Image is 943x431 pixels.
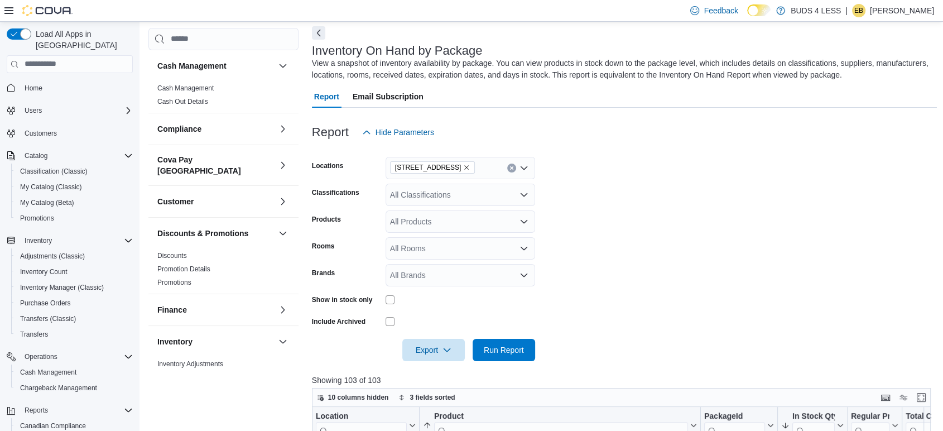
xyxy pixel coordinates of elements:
[276,122,290,136] button: Compliance
[20,167,88,176] span: Classification (Classic)
[16,328,52,341] a: Transfers
[20,234,133,247] span: Inventory
[473,339,535,361] button: Run Report
[20,267,68,276] span: Inventory Count
[276,335,290,348] button: Inventory
[16,366,133,379] span: Cash Management
[312,161,344,170] label: Locations
[353,85,424,108] span: Email Subscription
[11,195,137,210] button: My Catalog (Beta)
[854,4,863,17] span: EB
[157,97,208,106] span: Cash Out Details
[157,98,208,106] a: Cash Out Details
[157,336,274,347] button: Inventory
[11,164,137,179] button: Classification (Classic)
[157,60,227,71] h3: Cash Management
[20,149,52,162] button: Catalog
[20,126,133,140] span: Customers
[11,280,137,295] button: Inventory Manager (Classic)
[312,26,325,40] button: Next
[148,249,299,294] div: Discounts & Promotions
[20,350,62,363] button: Operations
[157,228,274,239] button: Discounts & Promotions
[747,16,748,17] span: Dark Mode
[402,339,465,361] button: Export
[20,404,52,417] button: Reports
[157,304,187,315] h3: Finance
[20,104,46,117] button: Users
[410,393,455,402] span: 3 fields sorted
[25,151,47,160] span: Catalog
[312,215,341,224] label: Products
[16,312,133,325] span: Transfers (Classic)
[157,265,210,273] a: Promotion Details
[791,4,841,17] p: BUDS 4 LESS
[312,188,359,197] label: Classifications
[16,165,92,178] a: Classification (Classic)
[312,295,373,304] label: Show in stock only
[519,271,528,280] button: Open list of options
[16,180,86,194] a: My Catalog (Classic)
[157,278,191,287] span: Promotions
[20,198,74,207] span: My Catalog (Beta)
[2,125,137,141] button: Customers
[11,264,137,280] button: Inventory Count
[20,127,61,140] a: Customers
[16,250,89,263] a: Adjustments (Classic)
[16,180,133,194] span: My Catalog (Classic)
[16,296,133,310] span: Purchase Orders
[16,265,72,279] a: Inventory Count
[25,129,57,138] span: Customers
[11,179,137,195] button: My Catalog (Classic)
[16,265,133,279] span: Inventory Count
[157,336,193,347] h3: Inventory
[276,227,290,240] button: Discounts & Promotions
[20,234,56,247] button: Inventory
[20,422,86,430] span: Canadian Compliance
[157,360,223,368] a: Inventory Adjustments
[312,242,335,251] label: Rooms
[20,104,133,117] span: Users
[25,236,52,245] span: Inventory
[394,391,459,404] button: 3 fields sorted
[2,80,137,96] button: Home
[16,296,75,310] a: Purchase Orders
[2,349,137,365] button: Operations
[507,164,516,173] button: Clear input
[157,251,187,260] span: Discounts
[312,269,335,277] label: Brands
[16,312,80,325] a: Transfers (Classic)
[16,196,79,209] a: My Catalog (Beta)
[16,366,81,379] a: Cash Management
[409,339,458,361] span: Export
[20,214,54,223] span: Promotions
[16,281,133,294] span: Inventory Manager (Classic)
[16,196,133,209] span: My Catalog (Beta)
[276,159,290,172] button: Cova Pay [GEOGRAPHIC_DATA]
[11,365,137,380] button: Cash Management
[16,212,59,225] a: Promotions
[20,183,82,191] span: My Catalog (Classic)
[845,4,848,17] p: |
[312,126,349,139] h3: Report
[276,195,290,208] button: Customer
[20,404,133,417] span: Reports
[16,212,133,225] span: Promotions
[870,4,934,17] p: [PERSON_NAME]
[276,303,290,317] button: Finance
[11,327,137,342] button: Transfers
[11,295,137,311] button: Purchase Orders
[11,210,137,226] button: Promotions
[20,350,133,363] span: Operations
[312,317,365,326] label: Include Archived
[20,81,133,95] span: Home
[157,196,194,207] h3: Customer
[157,123,201,135] h3: Compliance
[519,164,528,173] button: Open list of options
[519,217,528,226] button: Open list of options
[157,252,187,260] a: Discounts
[16,250,133,263] span: Adjustments (Classic)
[16,381,102,395] a: Chargeback Management
[20,283,104,292] span: Inventory Manager (Classic)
